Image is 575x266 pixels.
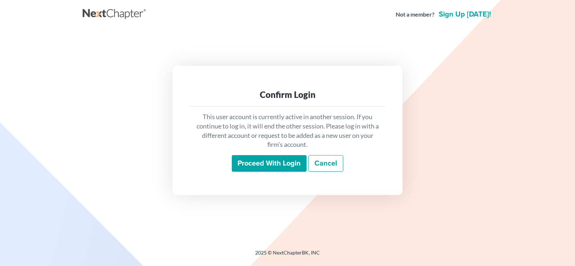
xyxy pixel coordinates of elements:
input: Proceed with login [232,155,307,172]
p: This user account is currently active in another session. If you continue to log in, it will end ... [195,112,379,149]
div: 2025 © NextChapterBK, INC [83,249,492,262]
strong: Not a member? [396,10,434,19]
div: Confirm Login [195,89,379,100]
a: Sign up [DATE]! [437,11,492,18]
a: Cancel [308,155,343,172]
